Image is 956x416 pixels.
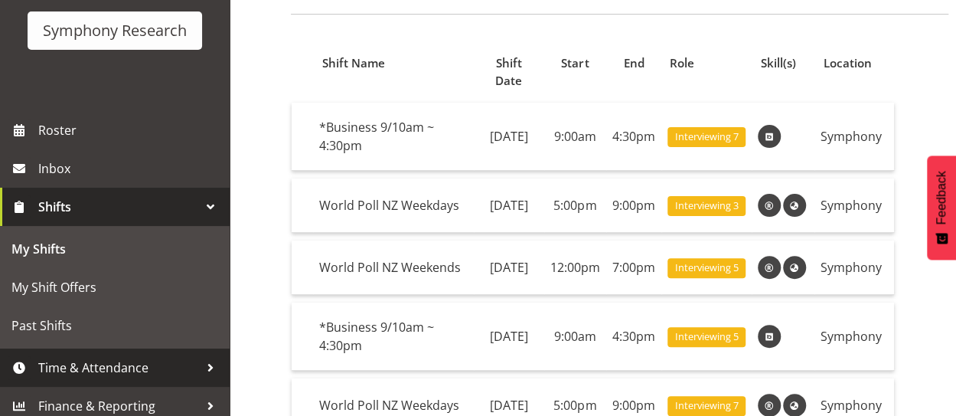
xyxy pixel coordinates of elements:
[674,398,738,413] span: Interviewing 7
[823,54,871,72] span: Location
[606,241,661,295] td: 7:00pm
[38,195,199,218] span: Shifts
[4,306,226,345] a: Past Shifts
[760,54,795,72] span: Skill(s)
[474,179,544,233] td: [DATE]
[11,314,218,337] span: Past Shifts
[935,171,948,224] span: Feedback
[561,54,589,72] span: Start
[606,179,661,233] td: 9:00pm
[482,54,535,90] span: Shift Date
[674,329,738,344] span: Interviewing 5
[674,198,738,213] span: Interviewing 3
[313,179,474,233] td: World Poll NZ Weekdays
[674,129,738,144] span: Interviewing 7
[814,303,894,371] td: Symphony
[544,241,606,295] td: 12:00pm
[606,303,661,371] td: 4:30pm
[814,179,894,233] td: Symphony
[670,54,694,72] span: Role
[11,276,218,299] span: My Shift Offers
[544,303,606,371] td: 9:00am
[544,179,606,233] td: 5:00pm
[321,54,384,72] span: Shift Name
[474,303,544,371] td: [DATE]
[313,103,474,171] td: *Business 9/10am ~ 4:30pm
[674,260,738,275] span: Interviewing 5
[927,156,956,260] button: Feedback - Show survey
[38,157,222,180] span: Inbox
[606,103,661,171] td: 4:30pm
[474,241,544,295] td: [DATE]
[814,241,894,295] td: Symphony
[38,119,222,142] span: Roster
[474,103,544,171] td: [DATE]
[313,241,474,295] td: World Poll NZ Weekends
[623,54,644,72] span: End
[43,19,187,42] div: Symphony Research
[11,237,218,260] span: My Shifts
[313,303,474,371] td: *Business 9/10am ~ 4:30pm
[38,356,199,379] span: Time & Attendance
[814,103,894,171] td: Symphony
[544,103,606,171] td: 9:00am
[4,268,226,306] a: My Shift Offers
[4,230,226,268] a: My Shifts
